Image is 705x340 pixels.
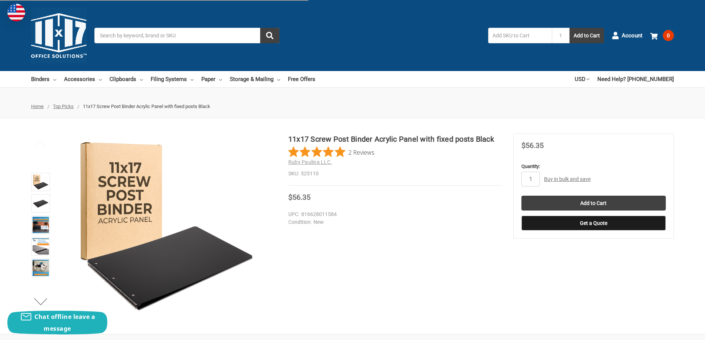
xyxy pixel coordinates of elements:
[521,163,666,170] label: Quantity:
[488,28,552,43] input: Add SKU to Cart
[288,211,299,218] dt: UPC:
[7,4,25,21] img: duty and tax information for United States
[201,71,222,87] a: Paper
[151,71,194,87] a: Filing Systems
[288,218,498,226] dd: New
[288,134,501,145] h1: 11x17 Screw Post Binder Acrylic Panel with fixed posts Black
[31,104,44,109] a: Home
[612,26,642,45] a: Account
[288,159,332,165] a: Ruby Paulina LLC.
[288,211,498,218] dd: 816628011584
[33,217,49,233] img: Ruby Paulina 11x17 1" Angle-D Ring, White Acrylic Binder (515180)
[597,71,674,87] a: Need Help? [PHONE_NUMBER]
[288,71,315,87] a: Free Offers
[30,294,52,309] button: Next
[30,137,52,152] button: Previous
[33,195,49,212] img: 11x17 Screw Post Binder Acrylic Panel with fixed posts Black
[570,28,604,43] button: Add to Cart
[348,147,375,158] span: 2 Reviews
[288,170,299,178] dt: SKU:
[110,71,143,87] a: Clipboards
[33,260,49,276] img: 11x17 Screw Post Binder Acrylic Panel with fixed posts Black
[83,104,210,109] span: 11x17 Screw Post Binder Acrylic Panel with fixed posts Black
[650,26,674,45] a: 0
[94,28,279,43] input: Search by keyword, brand or SKU
[230,71,280,87] a: Storage & Mailing
[622,31,642,40] span: Account
[31,8,87,63] img: 11x17.com
[544,176,591,182] a: Buy in bulk and save
[34,313,95,333] span: Chat offline leave a message
[663,30,674,41] span: 0
[521,216,666,230] button: Get a Quote
[31,71,56,87] a: Binders
[288,147,375,158] button: Rated 5 out of 5 stars from 2 reviews. Jump to reviews.
[288,218,312,226] dt: Condition:
[521,141,544,150] span: $56.35
[7,311,107,334] button: Chat offline leave a message
[33,238,49,255] img: 11x17 Screw Post Binder Acrylic Panel with fixed posts Black
[575,71,590,87] a: USD
[521,196,666,211] input: Add to Cart
[53,104,74,109] a: Top Picks
[33,174,49,190] img: 11x17 Screw Post Binder Acrylic Panel with fixed posts Black
[64,71,102,87] a: Accessories
[74,134,259,319] img: 11x17 Screw Post Binder Acrylic Panel with fixed posts Black
[288,170,501,178] dd: 525110
[288,193,310,202] span: $56.35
